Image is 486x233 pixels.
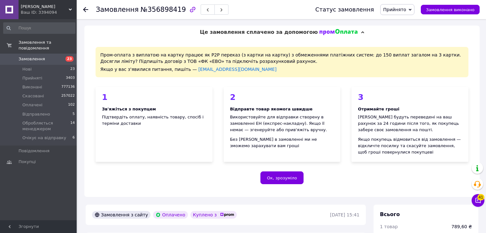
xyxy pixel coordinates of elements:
[315,6,374,13] div: Статус замовлення
[451,223,472,230] div: 789,60 ₴
[19,56,45,62] span: Замовлення
[22,111,50,117] span: Відправлено
[102,93,206,101] div: 1
[22,102,42,108] span: Оплачені
[66,56,73,62] span: 23
[22,135,66,141] span: Очікує на відправку
[472,194,484,207] button: Чат з покупцем41
[330,212,359,217] time: [DATE] 15:41
[19,40,77,51] span: Замовлення та повідомлення
[421,5,480,14] button: Замовлення виконано
[96,6,139,13] span: Замовлення
[358,136,462,155] div: Якщо покупець відмовиться від замовлення — відкличте посилку та скасуйте замовлення, щоб гроші по...
[230,136,334,149] div: Без [PERSON_NAME] в замовленні ми не зможемо зарахувати вам гроші
[96,47,468,77] div: Пром-оплата з виплатою на картку працює як P2P переказ (з картки на картку) з обмеженнями платіжн...
[141,6,186,13] span: №356898419
[380,224,398,229] span: 1 товар
[198,67,277,72] a: [EMAIL_ADDRESS][DOMAIN_NAME]
[19,159,36,165] span: Покупці
[61,93,75,99] span: 257022
[358,114,462,133] div: [PERSON_NAME] будуть переведені на ваш рахунок за 24 години після того, як покупець забере своє з...
[22,66,32,72] span: Нові
[92,211,150,219] div: Замовлення з сайту
[21,10,77,15] div: Ваш ID: 3394094
[153,211,188,219] div: Оплачено
[21,4,69,10] span: HUGO
[260,171,304,184] button: Ок, зрозуміло
[61,84,75,90] span: 777136
[230,107,312,111] b: Відправте товар якомога швидше
[102,114,206,127] div: Підтвердіть оплату, наявність товару, спосіб і терміни доставки
[66,75,75,81] span: 3403
[383,7,406,12] span: Прийнято
[70,120,75,132] span: 14
[22,75,42,81] span: Прийняті
[73,135,75,141] span: 6
[358,107,399,111] b: Отримайте гроші
[320,29,358,35] img: evopay logo
[83,6,88,13] div: Повернутися назад
[220,213,234,217] img: prom
[426,7,474,12] span: Замовлення виконано
[22,93,44,99] span: Скасовані
[22,84,42,90] span: Виконані
[358,93,462,101] div: 3
[477,193,484,199] span: 41
[190,211,237,219] div: Куплено з
[3,22,75,34] input: Пошук
[100,66,464,72] div: Якщо у вас з'явилися питання, пишіть —
[200,29,318,35] span: Це замовлення сплачено за допомогою
[102,107,156,111] b: Зв'яжіться з покупцем
[70,66,75,72] span: 23
[267,176,297,180] span: Ок, зрозуміло
[19,148,50,154] span: Повідомлення
[230,114,334,133] div: Використовуйте для відправки створену в замовленні ЕН (експрес-накладну). Якщо її немає — згенеру...
[22,120,70,132] span: Обробляється менеджером
[73,111,75,117] span: 5
[68,102,75,108] span: 102
[380,211,400,217] span: Всього
[230,93,334,101] div: 2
